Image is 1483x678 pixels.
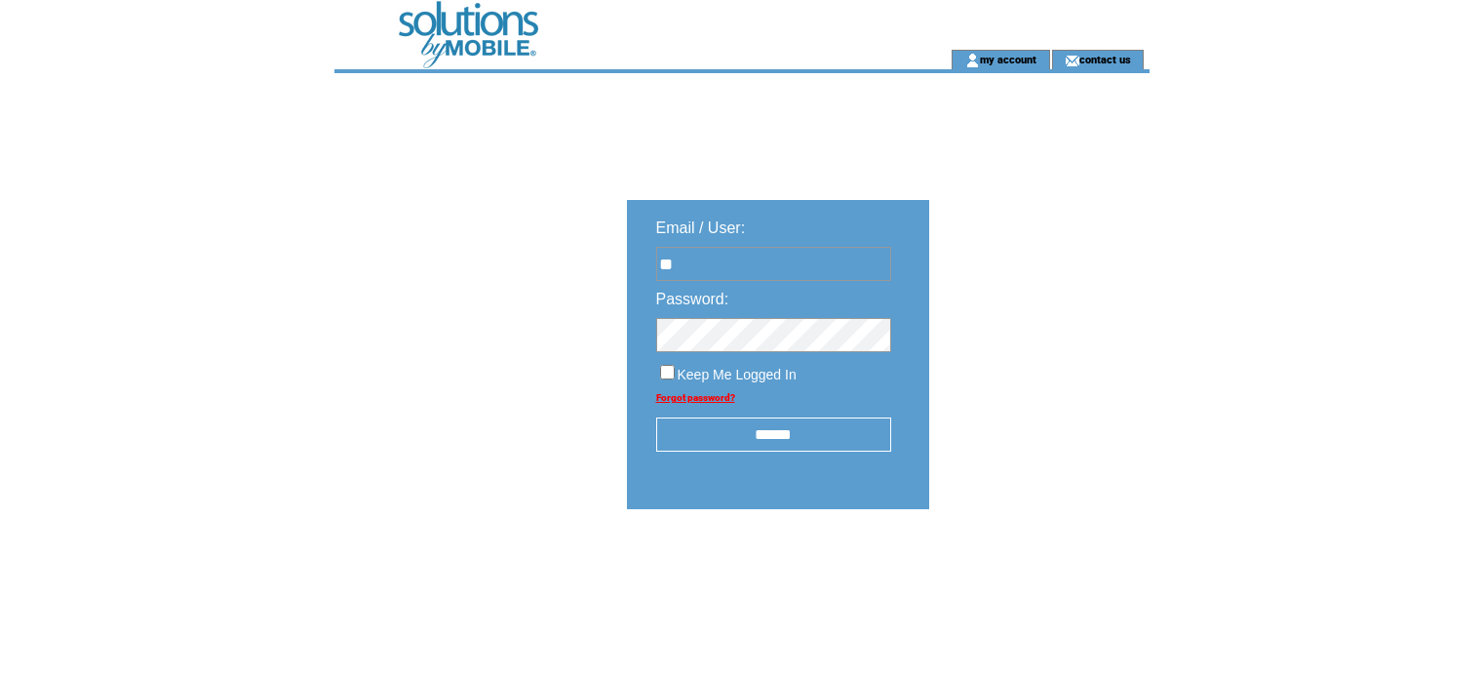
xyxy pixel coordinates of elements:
img: transparent.png;jsessionid=44D16F01AACBF722FA51DCEEED9A5D07 [986,558,1083,582]
span: Password: [656,291,729,307]
a: contact us [1079,53,1131,65]
a: my account [980,53,1036,65]
img: contact_us_icon.gif;jsessionid=44D16F01AACBF722FA51DCEEED9A5D07 [1065,53,1079,68]
a: Forgot password? [656,392,735,403]
img: account_icon.gif;jsessionid=44D16F01AACBF722FA51DCEEED9A5D07 [965,53,980,68]
span: Email / User: [656,219,746,236]
span: Keep Me Logged In [678,367,797,382]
